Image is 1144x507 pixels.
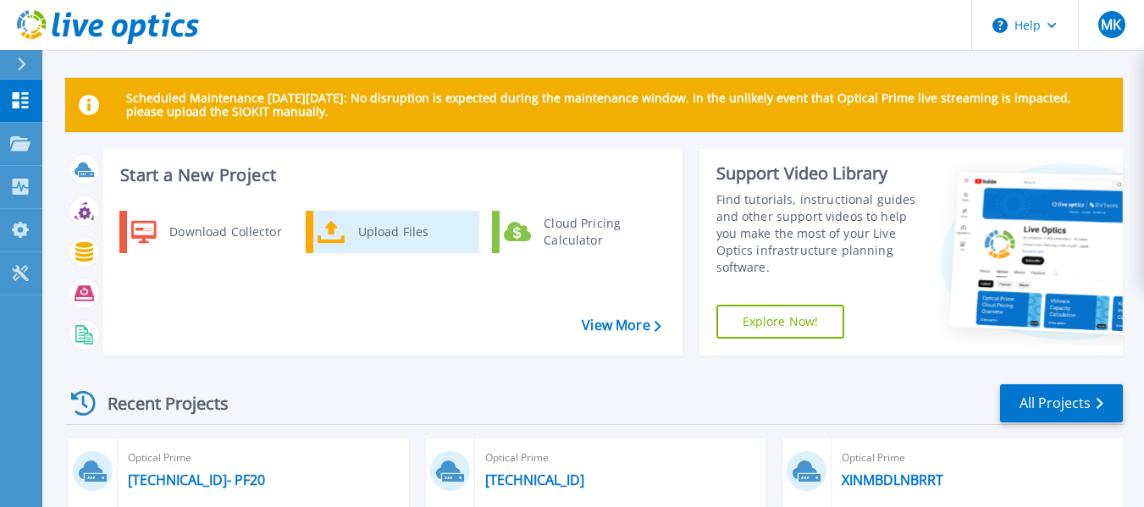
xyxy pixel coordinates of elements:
[485,471,584,488] a: [TECHNICAL_ID]
[120,166,660,185] h3: Start a New Project
[128,449,399,467] span: Optical Prime
[485,449,756,467] span: Optical Prime
[1101,18,1121,31] span: MK
[535,215,660,249] div: Cloud Pricing Calculator
[128,471,265,488] a: [TECHNICAL_ID]- PF20
[842,449,1113,467] span: Optical Prime
[716,305,845,339] a: Explore Now!
[842,471,943,488] a: XINMBDLNBRRT
[126,91,1109,118] p: Scheduled Maintenance [DATE][DATE]: No disruption is expected during the maintenance window. In t...
[306,211,479,253] a: Upload Files
[492,211,666,253] a: Cloud Pricing Calculator
[350,215,475,249] div: Upload Files
[582,317,660,333] a: View More
[65,383,251,424] div: Recent Projects
[1000,384,1123,422] a: All Projects
[716,163,927,185] div: Support Video Library
[716,191,927,276] div: Find tutorials, instructional guides and other support videos to help you make the most of your L...
[161,215,289,249] div: Download Collector
[119,211,293,253] a: Download Collector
